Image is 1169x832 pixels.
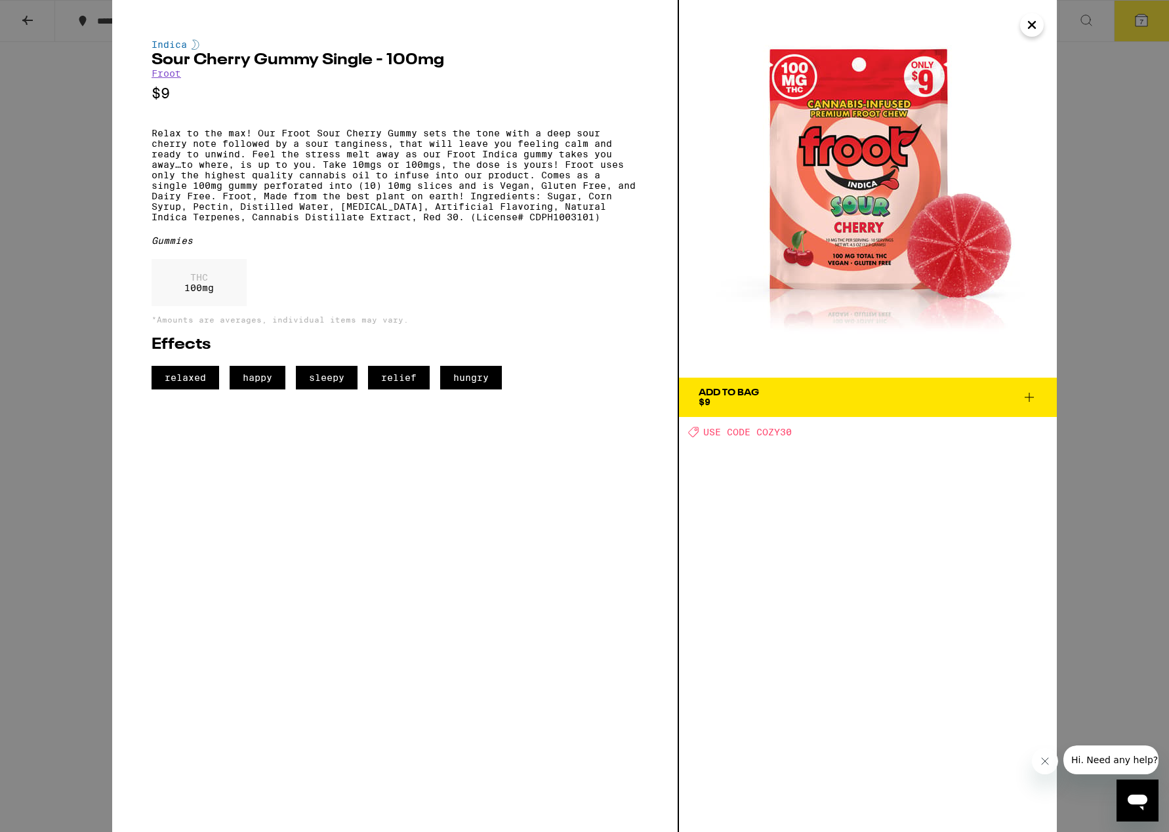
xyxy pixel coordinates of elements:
h2: Effects [152,337,638,353]
button: Add To Bag$9 [679,378,1057,417]
span: relief [368,366,430,389]
div: 100 mg [152,259,247,306]
iframe: Close message [1032,748,1058,774]
p: $9 [152,85,638,102]
div: Indica [152,39,638,50]
p: *Amounts are averages, individual items may vary. [152,315,638,324]
span: relaxed [152,366,219,389]
span: USE CODE COZY30 [703,427,792,437]
span: sleepy [296,366,358,389]
iframe: Button to launch messaging window [1117,780,1159,822]
img: indicaColor.svg [192,39,199,50]
a: Froot [152,68,181,79]
h2: Sour Cherry Gummy Single - 100mg [152,52,638,68]
button: Close [1020,13,1044,37]
p: Relax to the max! Our Froot Sour Cherry Gummy sets the tone with a deep sour cherry note followed... [152,128,638,222]
span: $9 [699,397,710,407]
div: Gummies [152,235,638,246]
div: Add To Bag [699,388,759,397]
span: hungry [440,366,502,389]
p: THC [184,272,214,283]
iframe: Message from company [1063,745,1159,774]
span: happy [230,366,285,389]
